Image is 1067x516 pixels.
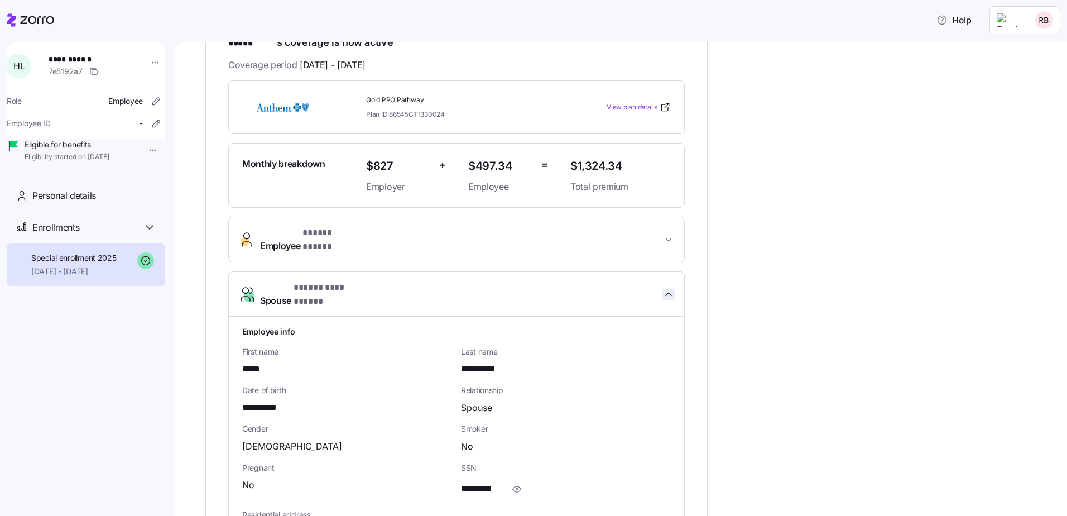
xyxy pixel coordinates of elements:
img: 253fd1ed90e2a5104f53b7538f9b7806 [1035,11,1053,29]
span: Date of birth [242,385,452,396]
span: Employer [366,180,430,194]
span: Spouse [260,281,363,308]
span: Employee [468,180,532,194]
span: $1,324.34 [570,157,671,175]
span: Employee ID [7,118,51,129]
span: Monthly breakdown [242,157,325,171]
span: Relationship [461,385,671,396]
span: SSN [461,462,671,474]
span: Eligible for benefits [25,139,109,150]
span: Help [936,13,972,27]
span: Pregnant [242,462,452,474]
h1: Employee info [242,326,671,337]
img: Employer logo [997,13,1019,27]
span: 7e5192a7 [49,66,83,77]
span: - [140,118,143,129]
span: [DEMOGRAPHIC_DATA] [242,439,342,453]
span: Gold PPO Pathway [366,95,561,105]
span: [DATE] - [DATE] [300,58,366,72]
span: [DATE] - [DATE] [31,266,117,277]
span: Coverage period [228,58,366,72]
span: No [242,478,254,492]
span: = [541,157,548,173]
a: View plan details [607,102,671,113]
span: Smoker [461,423,671,434]
span: H L [13,61,25,70]
span: Last name [461,346,671,357]
span: Employee [108,95,143,107]
span: Enrollments [32,221,79,235]
span: Plan ID: 86545CT1330024 [366,109,445,119]
span: View plan details [607,102,657,113]
h1: 's coverage is now active [228,23,685,49]
span: + [439,157,446,173]
span: Total premium [570,180,671,194]
button: Help [927,9,981,31]
span: $827 [366,157,430,175]
span: Employee [260,226,353,253]
span: First name [242,346,452,357]
span: Eligibility started on [DATE] [25,152,109,162]
span: Personal details [32,189,96,203]
span: Special enrollment 2025 [31,252,117,264]
span: Spouse [461,401,492,415]
img: Anthem [242,94,323,120]
span: $497.34 [468,157,532,175]
span: Role [7,95,22,107]
span: No [461,439,473,453]
span: Gender [242,423,452,434]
